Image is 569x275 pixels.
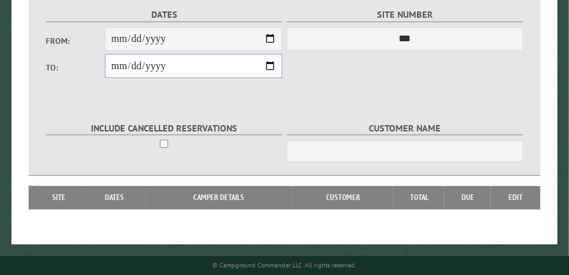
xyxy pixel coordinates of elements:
th: Edit [491,186,540,209]
label: Customer Name [287,121,523,136]
small: © Campground Commander LLC. All rights reserved. [213,261,357,269]
label: From: [46,35,105,47]
th: Total [394,186,444,209]
label: Include Cancelled Reservations [46,121,282,136]
th: Camper Details [146,186,292,209]
th: Site [35,186,83,209]
label: Dates [46,8,282,22]
th: Dates [83,186,146,209]
th: Customer [292,186,394,209]
th: Due [444,186,491,209]
label: Site Number [287,8,523,22]
label: To: [46,62,105,74]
